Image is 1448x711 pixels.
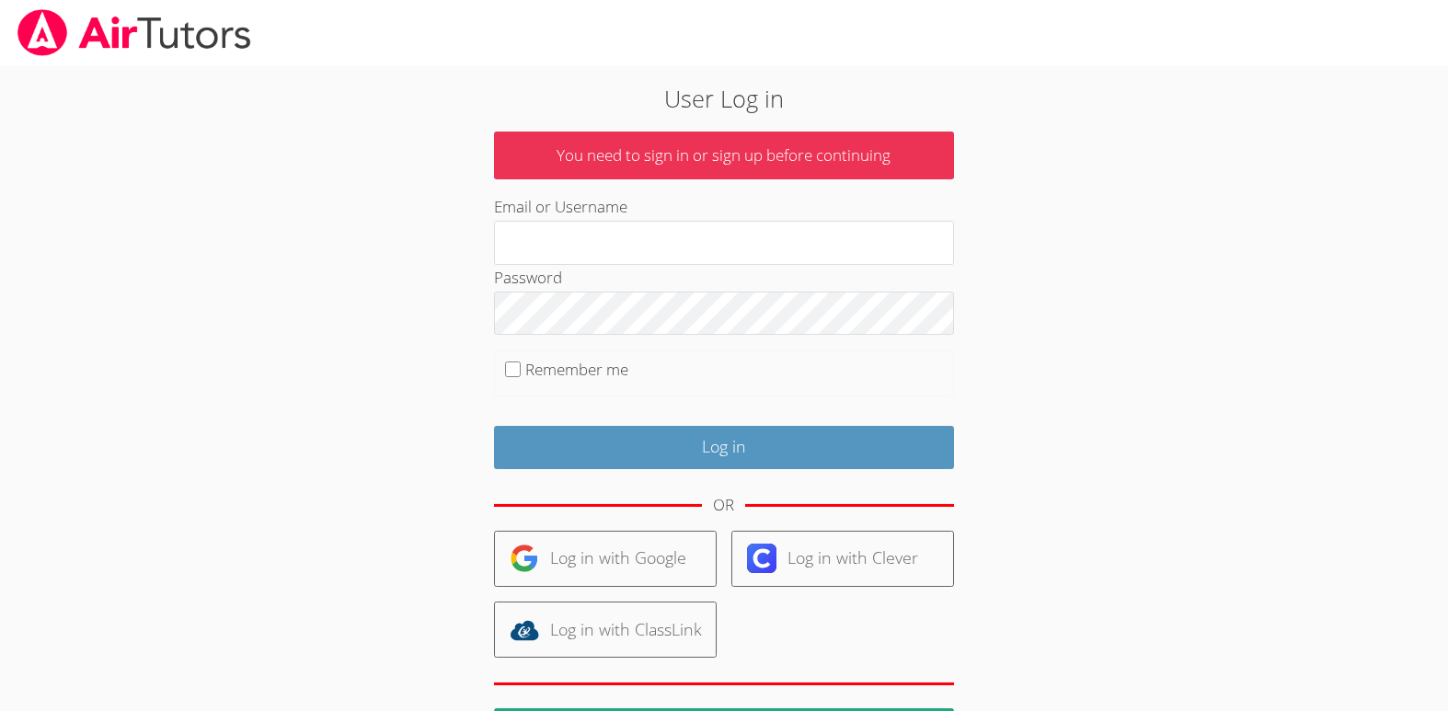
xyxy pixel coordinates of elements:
[525,359,628,380] label: Remember me
[16,9,253,56] img: airtutors_banner-c4298cdbf04f3fff15de1276eac7730deb9818008684d7c2e4769d2f7ddbe033.png
[494,531,717,587] a: Log in with Google
[333,81,1115,116] h2: User Log in
[494,267,562,288] label: Password
[713,492,734,519] div: OR
[510,615,539,645] img: classlink-logo-d6bb404cc1216ec64c9a2012d9dc4662098be43eaf13dc465df04b49fa7ab582.svg
[747,544,776,573] img: clever-logo-6eab21bc6e7a338710f1a6ff85c0baf02591cd810cc4098c63d3a4b26e2feb20.svg
[494,426,954,469] input: Log in
[494,132,954,180] p: You need to sign in or sign up before continuing
[731,531,954,587] a: Log in with Clever
[494,602,717,658] a: Log in with ClassLink
[494,196,627,217] label: Email or Username
[510,544,539,573] img: google-logo-50288ca7cdecda66e5e0955fdab243c47b7ad437acaf1139b6f446037453330a.svg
